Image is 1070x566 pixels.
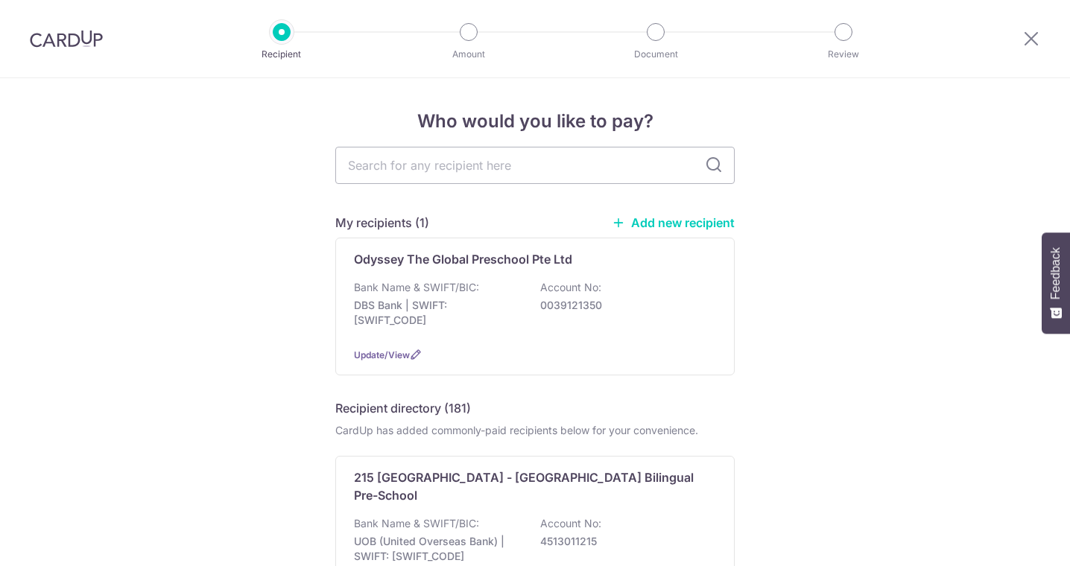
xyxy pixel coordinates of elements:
[788,47,899,62] p: Review
[354,534,521,564] p: UOB (United Overseas Bank) | SWIFT: [SWIFT_CODE]
[30,30,103,48] img: CardUp
[335,147,735,184] input: Search for any recipient here
[335,214,429,232] h5: My recipients (1)
[540,280,601,295] p: Account No:
[354,298,521,328] p: DBS Bank | SWIFT: [SWIFT_CODE]
[354,250,572,268] p: Odyssey The Global Preschool Pte Ltd
[540,516,601,531] p: Account No:
[354,468,698,504] p: 215 [GEOGRAPHIC_DATA] - [GEOGRAPHIC_DATA] Bilingual Pre-School
[601,47,711,62] p: Document
[354,349,410,360] a: Update/View
[414,47,524,62] p: Amount
[354,280,479,295] p: Bank Name & SWIFT/BIC:
[227,47,337,62] p: Recipient
[1049,247,1063,299] span: Feedback
[354,516,479,531] p: Bank Name & SWIFT/BIC:
[540,534,707,549] p: 4513011215
[1042,232,1070,334] button: Feedback - Show survey
[335,108,735,135] h4: Who would you like to pay?
[612,215,735,230] a: Add new recipient
[540,298,707,313] p: 0039121350
[335,399,471,417] h5: Recipient directory (181)
[974,521,1055,559] iframe: Opens a widget where you can find more information
[335,423,735,438] div: CardUp has added commonly-paid recipients below for your convenience.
